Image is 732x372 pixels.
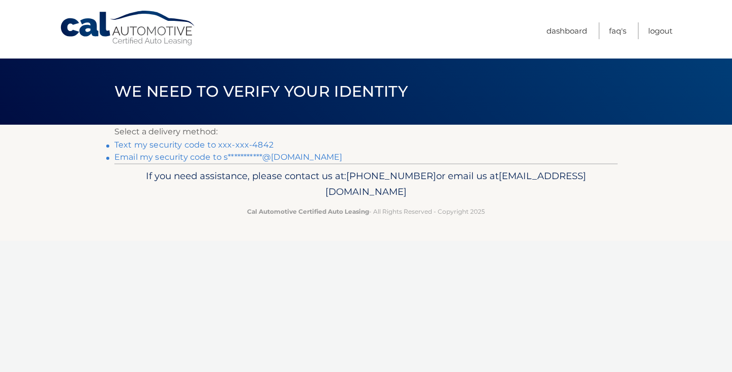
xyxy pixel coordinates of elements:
[114,82,408,101] span: We need to verify your identity
[121,206,611,217] p: - All Rights Reserved - Copyright 2025
[247,208,369,215] strong: Cal Automotive Certified Auto Leasing
[346,170,436,182] span: [PHONE_NUMBER]
[609,22,626,39] a: FAQ's
[648,22,673,39] a: Logout
[114,125,618,139] p: Select a delivery method:
[546,22,587,39] a: Dashboard
[114,140,273,150] a: Text my security code to xxx-xxx-4842
[59,10,197,46] a: Cal Automotive
[121,168,611,201] p: If you need assistance, please contact us at: or email us at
